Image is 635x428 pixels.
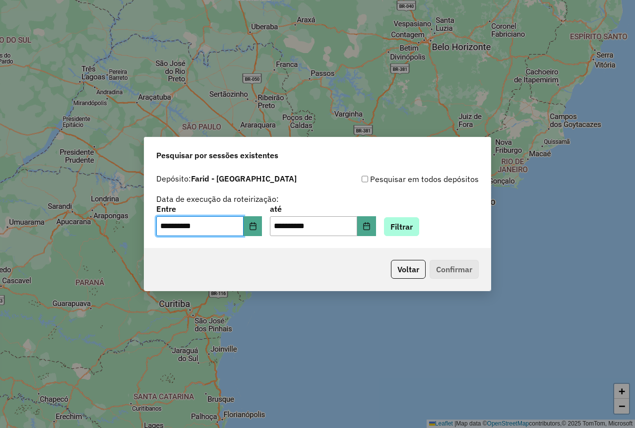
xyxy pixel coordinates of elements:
[156,193,279,205] label: Data de execução da roteirização:
[270,203,376,215] label: até
[156,203,262,215] label: Entre
[357,216,376,236] button: Choose Date
[156,173,297,184] label: Depósito:
[391,260,426,279] button: Voltar
[384,217,419,236] button: Filtrar
[191,174,297,183] strong: Farid - [GEOGRAPHIC_DATA]
[244,216,262,236] button: Choose Date
[317,173,479,185] div: Pesquisar em todos depósitos
[156,149,278,161] span: Pesquisar por sessões existentes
